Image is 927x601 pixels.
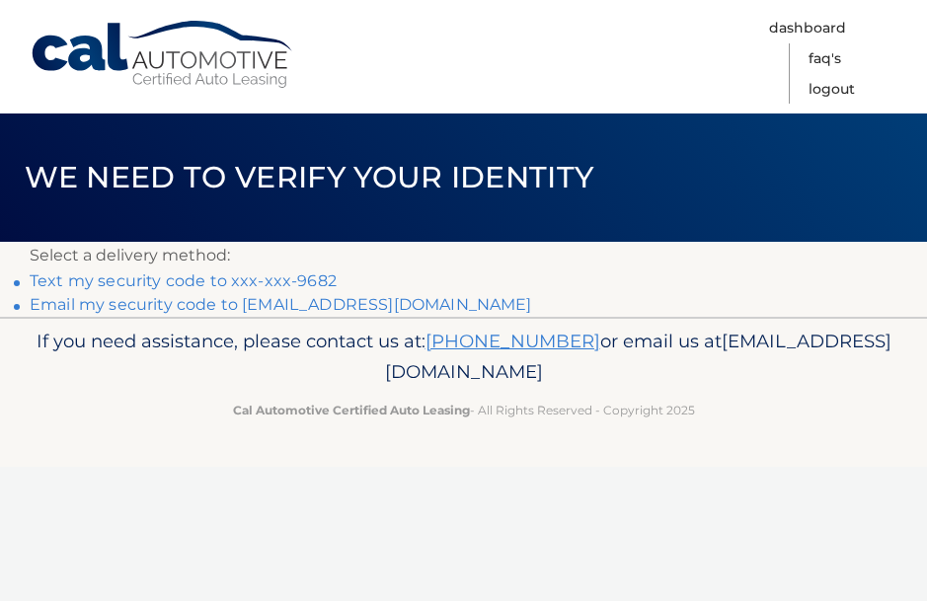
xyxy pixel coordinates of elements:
span: We need to verify your identity [25,159,594,195]
a: Dashboard [769,13,846,43]
p: If you need assistance, please contact us at: or email us at [30,326,897,389]
a: [PHONE_NUMBER] [425,330,600,352]
a: Cal Automotive [30,20,296,90]
a: Email my security code to [EMAIL_ADDRESS][DOMAIN_NAME] [30,295,532,314]
p: Select a delivery method: [30,242,897,269]
p: - All Rights Reserved - Copyright 2025 [30,400,897,420]
strong: Cal Automotive Certified Auto Leasing [233,403,470,417]
a: Text my security code to xxx-xxx-9682 [30,271,337,290]
a: FAQ's [809,43,841,74]
a: Logout [809,74,855,105]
